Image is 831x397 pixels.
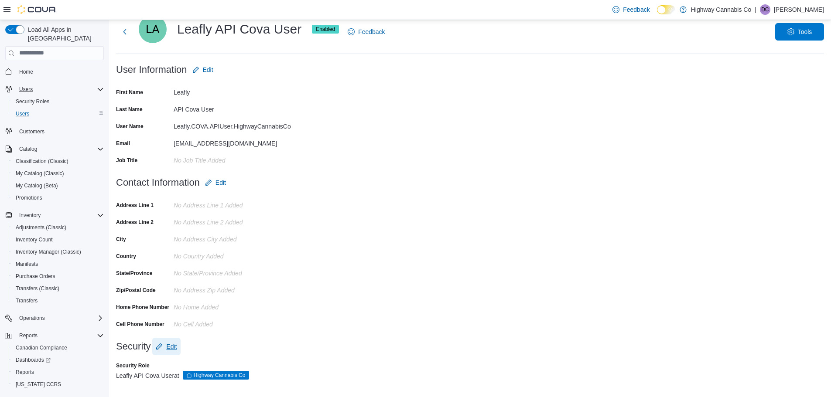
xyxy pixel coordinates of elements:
span: Reports [19,332,38,339]
a: [US_STATE] CCRS [12,379,65,390]
span: Classification (Classic) [16,158,68,165]
button: Purchase Orders [9,270,107,282]
div: Leafly [174,85,291,96]
span: Operations [16,313,104,323]
button: Transfers (Classic) [9,282,107,295]
a: Users [12,109,33,119]
button: Canadian Compliance [9,342,107,354]
span: Adjustments (Classic) [12,222,104,233]
button: Catalog [16,144,41,154]
label: Email [116,140,130,147]
a: Feedback [609,1,653,18]
span: Load All Apps in [GEOGRAPHIC_DATA] [24,25,104,43]
label: Country [116,253,136,260]
span: Canadian Compliance [12,343,104,353]
span: Edit [166,342,177,351]
span: Purchase Orders [12,271,104,282]
span: DC [761,4,769,15]
span: Edit [215,178,226,187]
label: Address Line 2 [116,219,154,226]
span: Reports [12,367,104,377]
div: Leafly API Cova User [139,15,339,43]
label: City [116,236,126,243]
div: No Job Title added [174,153,291,164]
p: | [755,4,756,15]
a: Home [16,67,37,77]
label: Address Line 1 [116,202,154,209]
span: Users [16,110,29,117]
span: Catalog [16,144,104,154]
button: Inventory Manager (Classic) [9,246,107,258]
span: Users [16,84,104,95]
span: Promotions [12,193,104,203]
button: Edit [152,338,180,355]
a: Manifests [12,259,41,269]
span: Enabled [312,25,339,34]
button: Inventory Count [9,234,107,246]
a: Inventory Count [12,234,56,245]
span: [US_STATE] CCRS [16,381,61,388]
span: Home [16,66,104,77]
button: Transfers [9,295,107,307]
button: Reports [16,330,41,341]
a: Feedback [344,23,388,41]
span: Feedback [358,27,385,36]
button: Adjustments (Classic) [9,221,107,234]
div: No Address City added [174,232,291,243]
button: Users [16,84,36,95]
span: My Catalog (Classic) [16,170,64,177]
a: Adjustments (Classic) [12,222,70,233]
div: [EMAIL_ADDRESS][DOMAIN_NAME] [174,136,291,147]
div: Leafly.COVA.APIUser.HighwayCannabisCo [174,119,291,130]
span: Classification (Classic) [12,156,104,166]
span: My Catalog (Beta) [16,182,58,189]
button: Inventory [2,209,107,221]
span: Enabled [316,25,335,33]
a: My Catalog (Beta) [12,180,62,191]
button: Users [2,83,107,95]
label: State/Province [116,270,152,277]
label: User Name [116,123,144,130]
div: No Address Zip added [174,283,291,294]
button: Operations [2,312,107,324]
button: Next [116,23,133,41]
a: Transfers (Classic) [12,283,63,294]
button: [US_STATE] CCRS [9,378,107,390]
a: Dashboards [12,355,54,365]
span: Highway Cannabis Co [194,371,246,379]
span: Security Roles [12,96,104,107]
button: My Catalog (Beta) [9,180,107,192]
a: Purchase Orders [12,271,59,282]
span: Highway Cannabis Co [183,371,250,380]
button: Edit [189,61,217,78]
button: Tools [775,23,824,41]
span: Inventory Manager (Classic) [16,248,81,255]
div: API Cova User [174,102,291,113]
a: Inventory Manager (Classic) [12,247,85,257]
span: Tools [798,27,812,36]
span: Users [12,109,104,119]
button: My Catalog (Classic) [9,167,107,180]
a: Classification (Classic) [12,156,72,166]
button: Catalog [2,143,107,155]
a: Promotions [12,193,46,203]
span: Operations [19,315,45,322]
label: First Name [116,89,143,96]
span: Customers [16,126,104,137]
h3: Security [116,341,150,352]
span: Transfers [16,297,38,304]
div: No Cell added [174,317,291,328]
button: Inventory [16,210,44,221]
span: Dashboards [16,356,51,363]
span: Promotions [16,194,42,201]
div: Leafly API Cova User at [116,371,824,380]
button: Reports [2,329,107,342]
span: Transfers [12,295,104,306]
span: Transfers (Classic) [16,285,59,292]
a: Transfers [12,295,41,306]
button: Promotions [9,192,107,204]
div: No State/Province Added [174,266,291,277]
span: Home [19,68,33,75]
a: Customers [16,126,48,137]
